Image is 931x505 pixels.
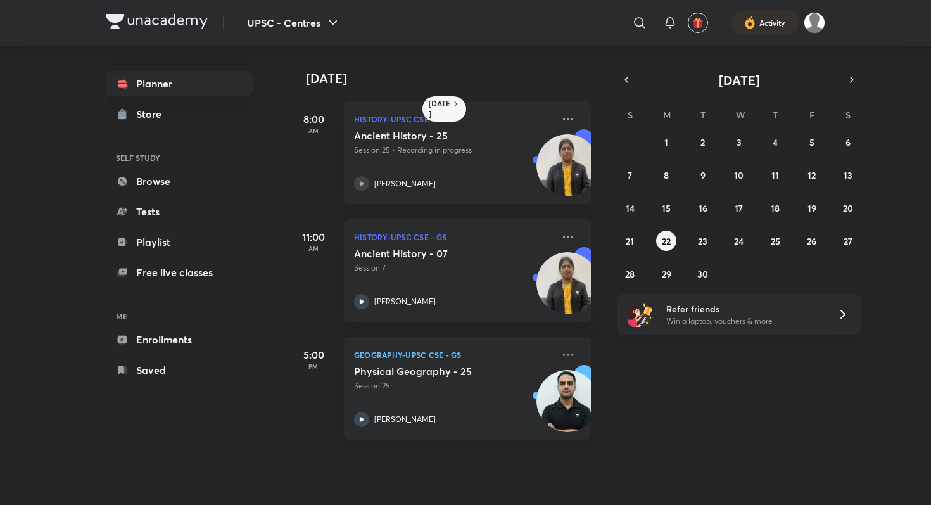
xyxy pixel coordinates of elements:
[306,71,604,86] h4: [DATE]
[620,198,640,218] button: September 14, 2025
[699,202,707,214] abbr: September 16, 2025
[662,235,671,247] abbr: September 22, 2025
[288,347,339,362] h5: 5:00
[843,202,853,214] abbr: September 20, 2025
[136,106,169,122] div: Store
[700,136,705,148] abbr: September 2, 2025
[354,112,553,127] p: History-UPSC CSE - GS
[804,12,825,34] img: Akshat Sharma
[288,127,339,134] p: AM
[656,132,676,152] button: September 1, 2025
[106,305,253,327] h6: ME
[106,147,253,169] h6: SELF STUDY
[807,169,816,181] abbr: September 12, 2025
[666,302,822,316] h6: Refer friends
[106,101,253,127] a: Store
[288,229,339,245] h5: 11:00
[354,380,553,392] p: Session 25
[802,231,822,251] button: September 26, 2025
[734,169,744,181] abbr: September 10, 2025
[729,198,749,218] button: September 17, 2025
[719,72,760,89] span: [DATE]
[354,347,553,362] p: Geography-UPSC CSE - GS
[697,268,708,280] abbr: September 30, 2025
[635,71,843,89] button: [DATE]
[844,235,852,247] abbr: September 27, 2025
[735,202,743,214] abbr: September 17, 2025
[354,365,512,378] h5: Physical Geography - 25
[693,198,713,218] button: September 16, 2025
[288,362,339,370] p: PM
[106,357,253,383] a: Saved
[106,169,253,194] a: Browse
[664,136,668,148] abbr: September 1, 2025
[773,136,778,148] abbr: September 4, 2025
[662,202,671,214] abbr: September 15, 2025
[656,198,676,218] button: September 15, 2025
[106,199,253,224] a: Tests
[744,15,756,30] img: activity
[729,132,749,152] button: September 3, 2025
[700,169,706,181] abbr: September 9, 2025
[771,202,780,214] abbr: September 18, 2025
[693,132,713,152] button: September 2, 2025
[802,198,822,218] button: September 19, 2025
[736,109,745,121] abbr: Wednesday
[693,165,713,185] button: September 9, 2025
[809,136,814,148] abbr: September 5, 2025
[838,231,858,251] button: September 27, 2025
[354,144,553,156] p: Session 25 • Recording in progress
[628,302,653,327] img: referral
[688,13,708,33] button: avatar
[656,231,676,251] button: September 22, 2025
[838,165,858,185] button: September 13, 2025
[106,71,253,96] a: Planner
[620,165,640,185] button: September 7, 2025
[809,109,814,121] abbr: Friday
[734,235,744,247] abbr: September 24, 2025
[106,229,253,255] a: Playlist
[666,316,822,327] p: Win a laptop, vouchers & more
[771,169,779,181] abbr: September 11, 2025
[620,231,640,251] button: September 21, 2025
[692,17,704,29] img: avatar
[729,165,749,185] button: September 10, 2025
[773,109,778,121] abbr: Thursday
[807,202,816,214] abbr: September 19, 2025
[620,264,640,284] button: September 28, 2025
[845,109,851,121] abbr: Saturday
[729,231,749,251] button: September 24, 2025
[106,14,208,29] img: Company Logo
[288,245,339,252] p: AM
[838,132,858,152] button: September 6, 2025
[807,235,816,247] abbr: September 26, 2025
[374,414,436,425] p: [PERSON_NAME]
[771,235,780,247] abbr: September 25, 2025
[802,132,822,152] button: September 5, 2025
[765,165,785,185] button: September 11, 2025
[239,10,348,35] button: UPSC - Centres
[354,262,553,274] p: Session 7
[664,169,669,181] abbr: September 8, 2025
[354,247,512,260] h5: Ancient History - 07
[693,264,713,284] button: September 30, 2025
[626,235,634,247] abbr: September 21, 2025
[106,260,253,285] a: Free live classes
[628,169,632,181] abbr: September 7, 2025
[628,109,633,121] abbr: Sunday
[765,231,785,251] button: September 25, 2025
[656,165,676,185] button: September 8, 2025
[698,235,707,247] abbr: September 23, 2025
[625,268,635,280] abbr: September 28, 2025
[838,198,858,218] button: September 20, 2025
[288,112,339,127] h5: 8:00
[737,136,742,148] abbr: September 3, 2025
[429,99,451,119] h6: [DATE]
[700,109,706,121] abbr: Tuesday
[765,132,785,152] button: September 4, 2025
[354,129,512,142] h5: Ancient History - 25
[802,165,822,185] button: September 12, 2025
[845,136,851,148] abbr: September 6, 2025
[106,327,253,352] a: Enrollments
[656,264,676,284] button: September 29, 2025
